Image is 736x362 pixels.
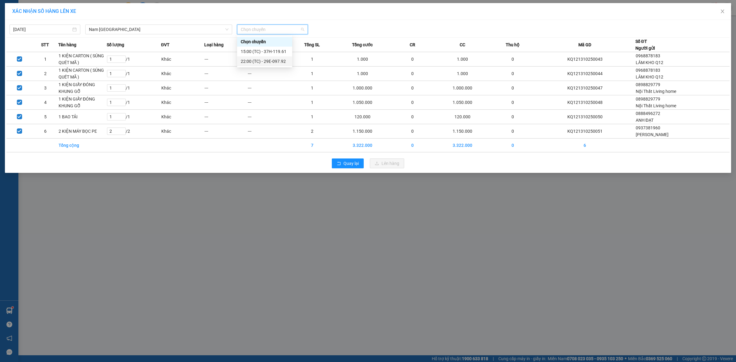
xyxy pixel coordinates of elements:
[391,124,434,139] td: 0
[636,118,654,123] span: ANH ĐẠT
[291,139,334,152] td: 7
[334,52,391,67] td: 1.000
[33,52,59,67] td: 1
[107,81,161,95] td: / 1
[33,81,59,95] td: 3
[8,9,97,23] strong: BIÊN NHẬN VẬN CHUYỂN BẢO AN EXPRESS
[636,97,660,101] span: 0898829779
[291,95,334,110] td: 1
[89,25,228,34] span: Nam Trung Bắc QL1A
[534,81,635,95] td: KQ121310250047
[204,81,247,95] td: ---
[534,124,635,139] td: KQ121310250051
[636,89,676,94] span: Nội Thất Living home
[434,81,491,95] td: 1.000.000
[534,110,635,124] td: KQ121310250050
[204,95,247,110] td: ---
[161,124,204,139] td: Khác
[33,67,59,81] td: 2
[204,67,247,81] td: ---
[714,3,731,20] button: Close
[334,81,391,95] td: 1.000.000
[636,53,660,58] span: 0968878183
[334,95,391,110] td: 1.050.000
[491,139,534,152] td: 0
[370,158,404,168] button: uploadLên hàng
[720,9,725,14] span: close
[9,36,97,60] span: [PHONE_NUMBER] - [DOMAIN_NAME]
[434,139,491,152] td: 3.322.000
[434,110,491,124] td: 120.000
[434,52,491,67] td: 1.000
[58,124,107,139] td: 2 KIỆN MÁY BỌC PE
[304,41,320,48] span: Tổng SL
[391,139,434,152] td: 0
[534,67,635,81] td: KQ121310250044
[391,52,434,67] td: 0
[636,103,676,108] span: Nội Thất Living home
[12,8,76,14] span: XÁC NHẬN SỐ HÀNG LÊN XE
[291,52,334,67] td: 1
[491,110,534,124] td: 0
[291,67,334,81] td: 1
[334,139,391,152] td: 3.322.000
[33,95,59,110] td: 4
[241,38,289,45] div: Chọn chuyến
[636,74,663,79] span: LÂM KHO Q12
[161,110,204,124] td: Khác
[241,48,289,55] div: 15:00 (TC) - 37H-119.61
[204,124,247,139] td: ---
[58,81,107,95] td: 1 KIỆN GIẤY ĐÓNG KHUNG GỖ
[107,41,124,48] span: Số lượng
[410,41,415,48] span: CR
[58,95,107,110] td: 1 KIỆN GIẤY ĐÓNG KHUNG GỖ
[107,52,161,67] td: / 1
[291,124,334,139] td: 2
[636,111,660,116] span: 0888496272
[636,125,660,130] span: 0937381960
[391,95,434,110] td: 0
[107,124,161,139] td: / 2
[247,67,291,81] td: ---
[334,67,391,81] td: 1.000
[161,52,204,67] td: Khác
[247,124,291,139] td: ---
[636,82,660,87] span: 0898829779
[41,41,49,48] span: STT
[636,68,660,73] span: 0968878183
[225,28,229,31] span: down
[107,110,161,124] td: / 1
[391,110,434,124] td: 0
[636,132,669,137] span: [PERSON_NAME]
[491,67,534,81] td: 0
[247,110,291,124] td: ---
[58,110,107,124] td: 1 BAO TẢI
[434,67,491,81] td: 1.000
[107,95,161,110] td: / 1
[161,41,170,48] span: ĐVT
[161,95,204,110] td: Khác
[491,52,534,67] td: 0
[33,124,59,139] td: 6
[291,110,334,124] td: 1
[161,81,204,95] td: Khác
[247,95,291,110] td: ---
[506,41,519,48] span: Thu hộ
[291,81,334,95] td: 1
[107,67,161,81] td: / 1
[58,67,107,81] td: 1 KIỆN CARTON ( SÚNG QUÉT MÃ )
[460,41,465,48] span: CC
[534,52,635,67] td: KQ121310250043
[58,139,107,152] td: Tổng cộng
[491,95,534,110] td: 0
[332,158,364,168] button: rollbackQuay lại
[237,37,292,47] div: Chọn chuyến
[58,41,76,48] span: Tên hàng
[635,38,655,51] div: Số ĐT Người gửi
[334,124,391,139] td: 1.150.000
[491,81,534,95] td: 0
[434,95,491,110] td: 1.050.000
[491,124,534,139] td: 0
[636,60,663,65] span: LÂM KHO Q12
[247,81,291,95] td: ---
